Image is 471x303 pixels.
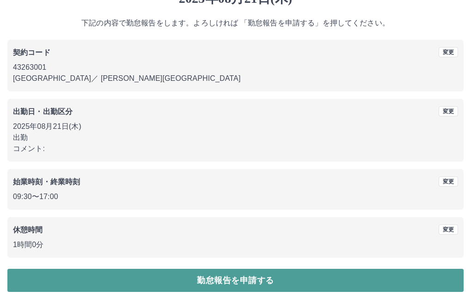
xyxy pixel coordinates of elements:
p: 下記の内容で勤怠報告をします。よろしければ 「勤怠報告を申請する」を押してください。 [7,18,464,29]
button: 変更 [439,224,458,235]
p: 1時間0分 [13,239,458,250]
p: 43263001 [13,62,458,73]
b: 契約コード [13,48,50,56]
button: 勤怠報告を申請する [7,269,464,292]
p: 09:30 〜 17:00 [13,191,458,202]
p: 出勤 [13,132,458,143]
b: 始業時刻・終業時刻 [13,178,80,186]
button: 変更 [439,176,458,187]
button: 変更 [439,106,458,116]
b: 出勤日・出勤区分 [13,108,73,115]
p: [GEOGRAPHIC_DATA] ／ [PERSON_NAME][GEOGRAPHIC_DATA] [13,73,458,84]
p: コメント: [13,143,458,154]
b: 休憩時間 [13,226,43,234]
button: 変更 [439,47,458,57]
p: 2025年08月21日(木) [13,121,458,132]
